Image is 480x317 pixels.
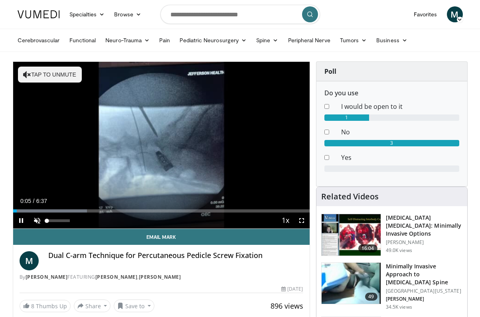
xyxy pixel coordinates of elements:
[154,32,175,48] a: Pain
[20,274,303,281] div: By FEATURING ,
[13,32,65,48] a: Cerebrovascular
[324,114,369,121] div: 1
[386,262,462,286] h3: Minimally Invasive Approach to [MEDICAL_DATA] Spine
[321,192,379,201] h4: Related Videos
[20,198,31,204] span: 0:05
[13,229,310,245] a: Email Mark
[251,32,283,48] a: Spine
[386,296,462,302] p: [PERSON_NAME]
[283,32,335,48] a: Peripheral Nerve
[20,300,71,312] a: 8 Thumbs Up
[26,274,68,280] a: [PERSON_NAME]
[114,299,154,312] button: Save to
[95,274,138,280] a: [PERSON_NAME]
[20,251,39,270] a: M
[365,293,377,301] span: 49
[294,213,310,228] button: Fullscreen
[278,213,294,228] button: Playback Rate
[36,198,47,204] span: 6:37
[409,6,442,22] a: Favorites
[335,102,465,111] dd: I would be open to it
[371,32,412,48] a: Business
[321,262,462,310] a: 49 Minimally Invasive Approach to [MEDICAL_DATA] Spine [GEOGRAPHIC_DATA][US_STATE] [PERSON_NAME] ...
[386,239,462,246] p: [PERSON_NAME]
[160,5,320,24] input: Search topics, interventions
[175,32,251,48] a: Pediatric Neurosurgery
[324,67,336,76] strong: Poll
[33,198,35,204] span: /
[386,247,412,254] p: 49.0K views
[335,153,465,162] dd: Yes
[139,274,181,280] a: [PERSON_NAME]
[386,288,462,294] p: [GEOGRAPHIC_DATA][US_STATE]
[335,32,372,48] a: Tumors
[18,67,82,83] button: Tap to unmute
[29,213,45,228] button: Unmute
[271,301,303,311] span: 896 views
[74,299,111,312] button: Share
[335,127,465,137] dd: No
[65,32,101,48] a: Functional
[322,263,381,304] img: 38787_0000_3.png.150x105_q85_crop-smart_upscale.jpg
[281,285,303,293] div: [DATE]
[322,214,381,256] img: 9f1438f7-b5aa-4a55-ab7b-c34f90e48e66.150x105_q85_crop-smart_upscale.jpg
[47,219,70,222] div: Volume Level
[109,6,146,22] a: Browse
[13,213,29,228] button: Pause
[324,89,459,97] h6: Do you use
[358,244,377,252] span: 16:04
[386,304,412,310] p: 34.5K views
[386,214,462,238] h3: [MEDICAL_DATA] [MEDICAL_DATA]: Minimally Invasive Options
[321,214,462,256] a: 16:04 [MEDICAL_DATA] [MEDICAL_DATA]: Minimally Invasive Options [PERSON_NAME] 49.0K views
[13,62,310,229] video-js: Video Player
[101,32,154,48] a: Neuro-Trauma
[65,6,110,22] a: Specialties
[13,209,310,213] div: Progress Bar
[31,302,34,310] span: 8
[18,10,60,18] img: VuMedi Logo
[48,251,303,260] h4: Dual C-arm Technique for Percutaneous Pedicle Screw Fixation
[447,6,463,22] a: M
[324,140,459,146] div: 3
